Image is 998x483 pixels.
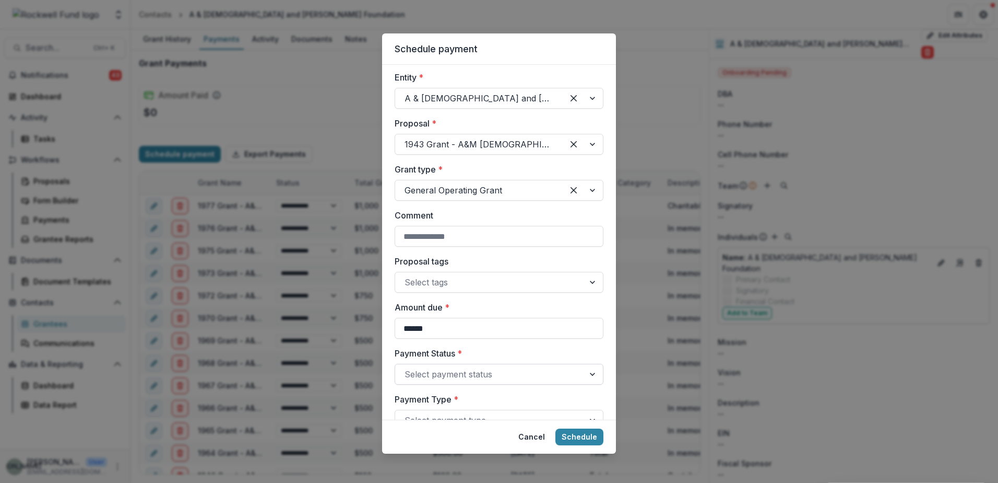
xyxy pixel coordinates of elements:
label: Payment Type [395,393,597,406]
label: Amount due [395,301,597,314]
label: Proposal tags [395,255,597,268]
label: Grant type [395,163,597,176]
label: Proposal [395,117,597,130]
header: Schedule payment [382,33,616,65]
div: Clear selected options [565,182,582,199]
label: Comment [395,209,597,222]
div: Clear selected options [565,90,582,107]
button: Schedule [555,429,603,445]
button: Cancel [512,429,551,445]
div: Clear selected options [565,136,582,153]
label: Payment Status [395,347,597,360]
label: Entity [395,71,597,84]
